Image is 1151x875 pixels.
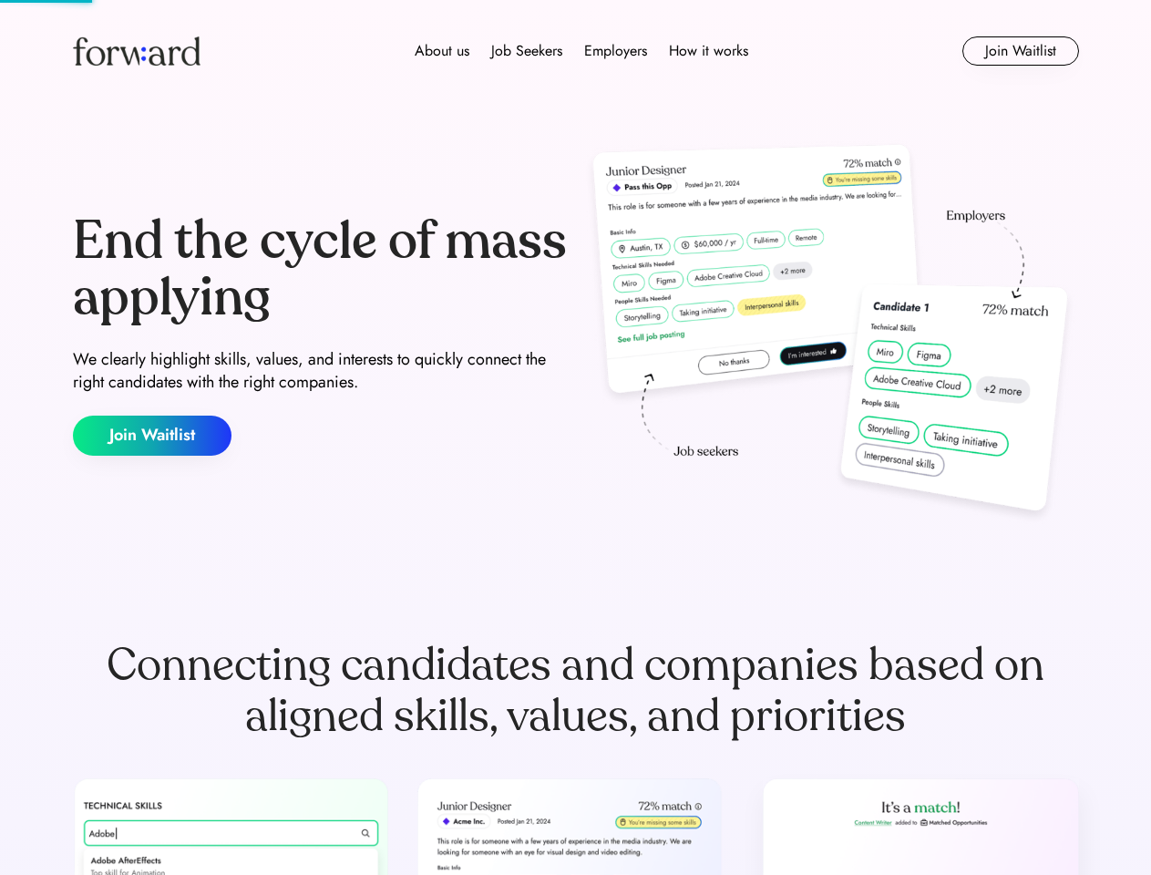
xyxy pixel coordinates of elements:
div: Job Seekers [491,40,562,62]
div: We clearly highlight skills, values, and interests to quickly connect the right candidates with t... [73,348,569,394]
div: Employers [584,40,647,62]
button: Join Waitlist [962,36,1079,66]
div: How it works [669,40,748,62]
img: hero-image.png [583,139,1079,530]
button: Join Waitlist [73,416,231,456]
div: End the cycle of mass applying [73,213,569,325]
div: Connecting candidates and companies based on aligned skills, values, and priorities [73,640,1079,742]
div: About us [415,40,469,62]
img: Forward logo [73,36,200,66]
